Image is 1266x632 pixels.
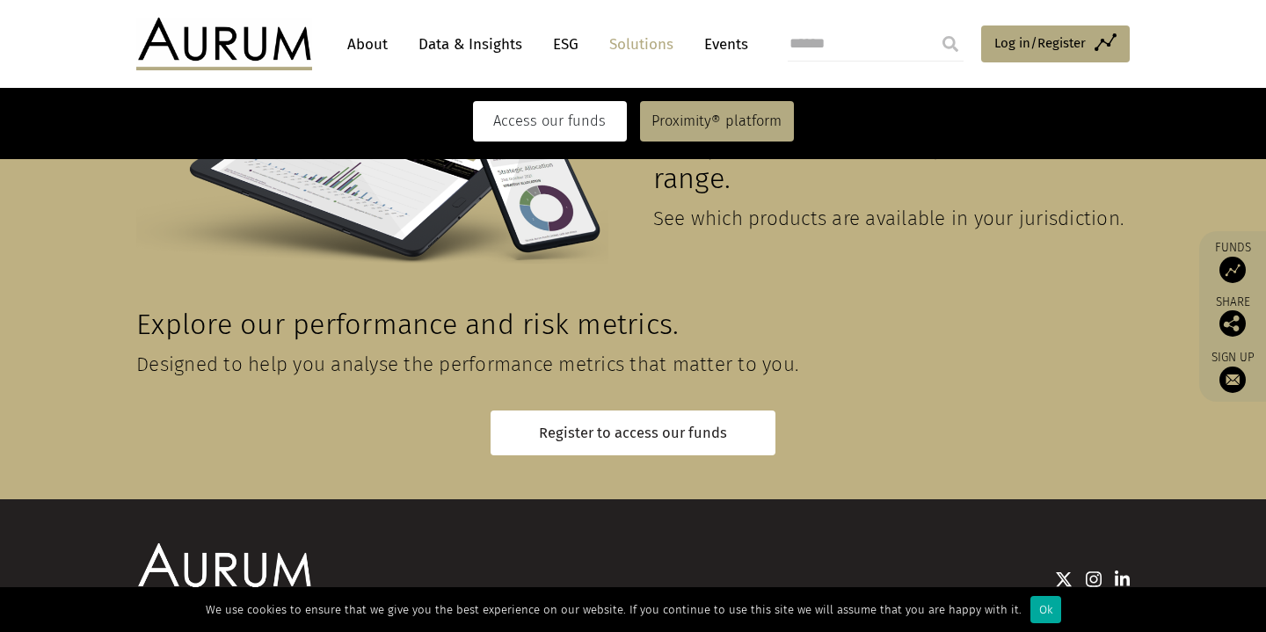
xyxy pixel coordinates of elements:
[1086,570,1102,588] img: Instagram icon
[491,410,775,455] a: Register to access our funds
[1219,367,1246,393] img: Sign up to our newsletter
[1208,350,1257,393] a: Sign up
[695,28,748,61] a: Events
[600,28,682,61] a: Solutions
[640,101,794,142] a: Proximity® platform
[136,308,679,342] span: Explore our performance and risk metrics.
[410,28,531,61] a: Data & Insights
[1219,257,1246,283] img: Access Funds
[338,28,397,61] a: About
[1115,570,1131,588] img: Linkedin icon
[1055,570,1073,588] img: Twitter icon
[544,28,587,61] a: ESG
[994,33,1086,54] span: Log in/Register
[1219,310,1246,337] img: Share this post
[653,207,1124,230] span: See which products are available in your jurisdiction.
[981,25,1130,62] a: Log in/Register
[136,352,798,376] span: Designed to help you analyse the performance metrics that matter to you.
[473,101,627,142] a: Access our funds
[136,543,312,596] img: Aurum Logo
[136,18,312,70] img: Aurum
[653,127,1120,196] span: Not yet registered? Explore our fund range.
[1208,296,1257,337] div: Share
[1030,596,1061,623] div: Ok
[1208,240,1257,283] a: Funds
[933,26,968,62] input: Submit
